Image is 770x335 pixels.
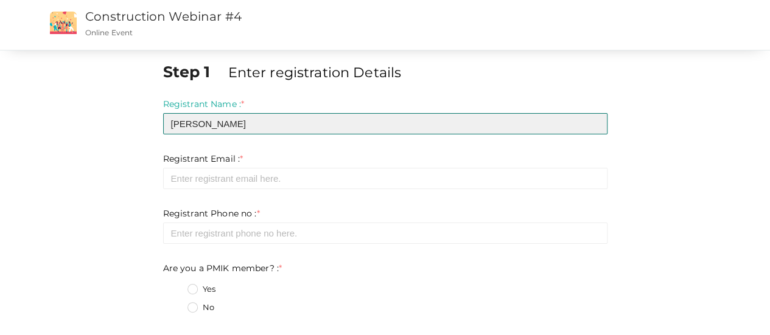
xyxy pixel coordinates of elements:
[163,153,243,165] label: Registrant Email :
[163,168,607,189] input: Enter registrant email here.
[163,262,282,274] label: Are you a PMIK member? :
[228,63,401,82] label: Enter registration Details
[163,223,607,244] input: Enter registrant phone no here.
[163,207,260,219] label: Registrant Phone no :
[50,12,77,34] img: event2.png
[85,27,471,38] p: Online Event
[163,113,607,134] input: Enter registrant name here.
[85,9,242,24] a: Construction Webinar #4
[163,98,245,110] label: Registrant Name :
[187,283,215,295] label: Yes
[187,302,214,314] label: No
[163,61,226,83] label: Step 1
